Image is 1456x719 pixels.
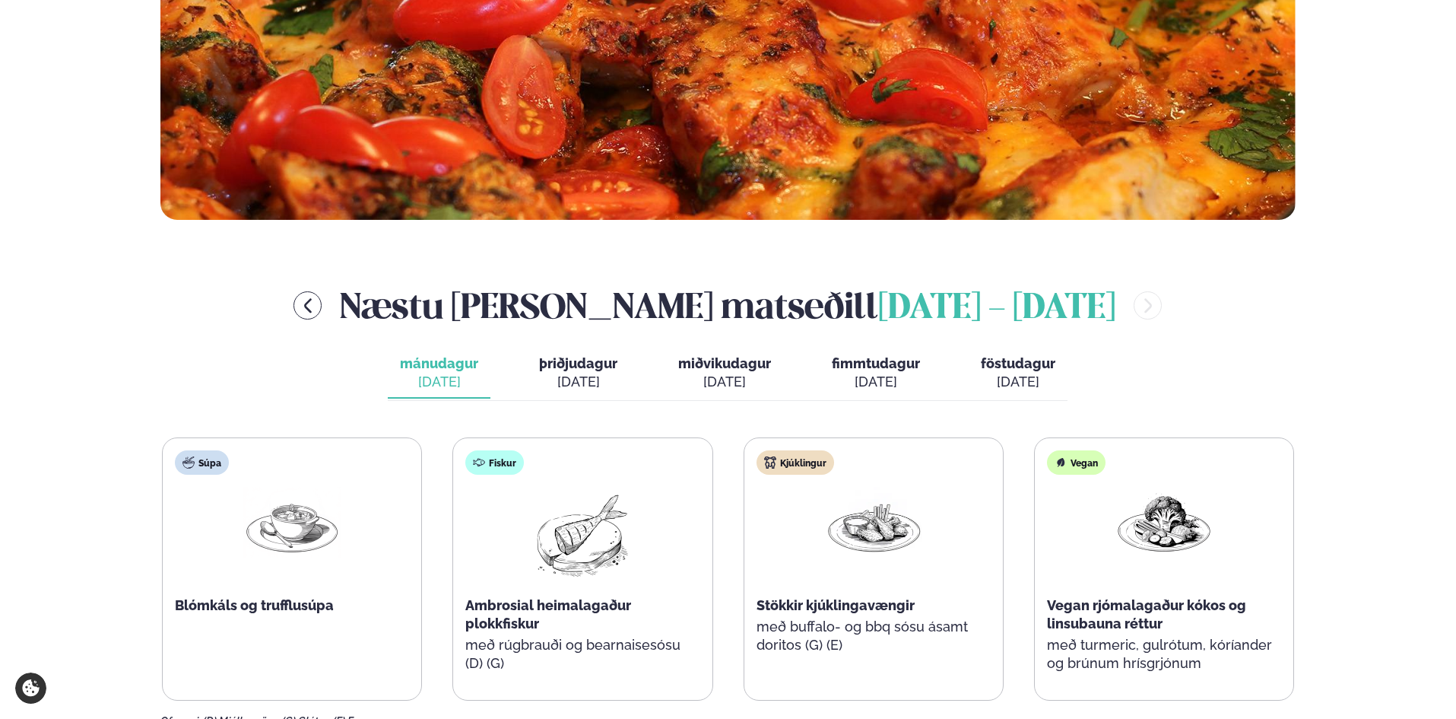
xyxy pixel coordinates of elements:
[825,487,922,558] img: Chicken-wings-legs.png
[243,487,341,558] img: Soup.png
[678,355,771,371] span: miðvikudagur
[465,450,524,475] div: Fiskur
[678,373,771,391] div: [DATE]
[981,373,1055,391] div: [DATE]
[878,292,1115,326] span: [DATE] - [DATE]
[400,373,478,391] div: [DATE]
[539,355,617,371] span: þriðjudagur
[764,457,776,469] img: chicken.svg
[293,291,322,320] button: menu-btn-left
[388,348,490,399] button: mánudagur [DATE]
[757,597,915,613] span: Stökkir kjúklingavængir
[969,348,1067,399] button: föstudagur [DATE]
[465,636,699,673] p: með rúgbrauði og bearnaisesósu (D) (G)
[473,457,485,469] img: fish.svg
[465,597,631,632] span: Ambrosial heimalagaður plokkfiskur
[757,618,991,654] p: með buffalo- og bbq sósu ásamt doritos (G) (E)
[981,355,1055,371] span: föstudagur
[832,373,920,391] div: [DATE]
[527,348,630,399] button: þriðjudagur [DATE]
[175,597,334,613] span: Blómkáls og trufflusúpa
[666,348,783,399] button: miðvikudagur [DATE]
[1055,457,1067,469] img: Vegan.svg
[340,281,1115,330] h2: Næstu [PERSON_NAME] matseðill
[757,450,834,475] div: Kjúklingur
[1115,487,1213,558] img: Vegan.png
[182,457,195,469] img: soup.svg
[1047,636,1281,673] p: með turmeric, gulrótum, kóríander og brúnum hrísgrjónum
[1134,291,1162,320] button: menu-btn-right
[1047,597,1246,632] span: Vegan rjómalagaður kókos og linsubauna réttur
[820,348,932,399] button: fimmtudagur [DATE]
[832,355,920,371] span: fimmtudagur
[539,373,617,391] div: [DATE]
[400,355,478,371] span: mánudagur
[534,487,631,584] img: fish.png
[175,450,229,475] div: Súpa
[15,673,46,704] a: Cookie settings
[1047,450,1105,475] div: Vegan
